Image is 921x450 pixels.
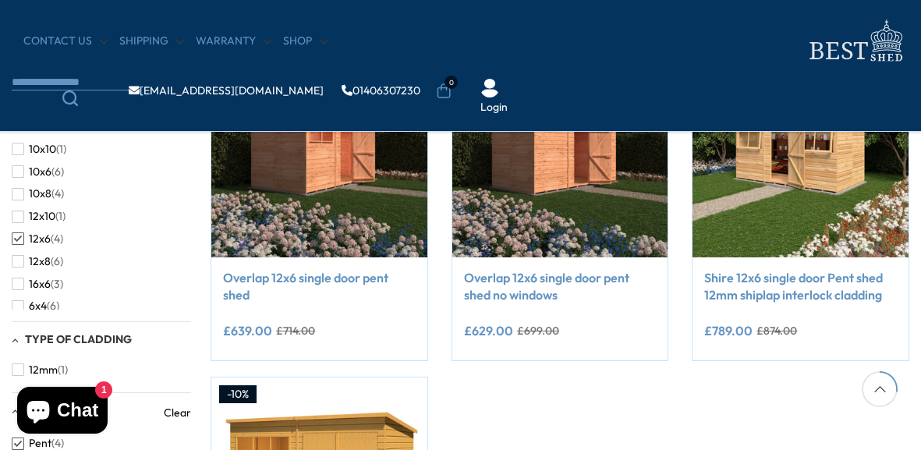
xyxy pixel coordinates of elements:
span: Pent [29,437,51,450]
span: (4) [51,232,63,246]
span: (3) [51,278,63,291]
span: 12x10 [29,210,55,223]
ins: £639.00 [223,324,272,337]
ins: £629.00 [464,324,513,337]
img: User Icon [480,79,499,97]
span: (6) [47,299,59,313]
inbox-online-store-chat: Shopify online store chat [12,387,112,438]
span: 6x4 [29,299,47,313]
span: (1) [56,143,66,156]
button: 12x10 [12,205,66,228]
a: Clear [164,405,191,420]
del: £714.00 [276,325,315,336]
span: (1) [55,210,66,223]
ins: £789.00 [704,324,753,337]
span: (1) [58,363,68,377]
span: 10x10 [29,143,56,156]
a: Overlap 12x6 single door pent shed no windows [464,269,657,304]
span: 12x6 [29,232,51,246]
img: logo [800,16,909,66]
span: 12mm [29,363,58,377]
del: £699.00 [517,325,559,336]
a: Shire 12x6 single door Pent shed 12mm shiplap interlock cladding [704,269,897,304]
span: (6) [51,255,63,268]
a: Overlap 12x6 single door pent shed [223,269,416,304]
span: Type of Cladding [25,332,132,346]
button: 10x10 [12,138,66,161]
span: 10x6 [29,165,51,179]
span: (4) [51,187,64,200]
button: 12x6 [12,228,63,250]
a: 01406307230 [342,85,420,96]
a: 0 [436,83,452,99]
span: 10x8 [29,187,51,200]
div: -10% [219,385,257,404]
a: Shipping [119,34,184,49]
a: Shop [283,34,328,49]
span: (4) [51,437,64,450]
a: [EMAIL_ADDRESS][DOMAIN_NAME] [129,85,324,96]
button: 12x8 [12,250,63,273]
del: £874.00 [756,325,797,336]
a: Warranty [196,34,271,49]
button: 6x4 [12,295,59,317]
button: 16x6 [12,273,63,296]
button: 10x6 [12,161,64,183]
span: 16x6 [29,278,51,291]
span: 12x8 [29,255,51,268]
button: 12mm [12,359,68,381]
span: 0 [445,76,458,89]
button: 10x8 [12,182,64,205]
span: (6) [51,165,64,179]
a: Search [12,90,129,106]
a: Login [480,100,508,115]
a: CONTACT US [23,34,108,49]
